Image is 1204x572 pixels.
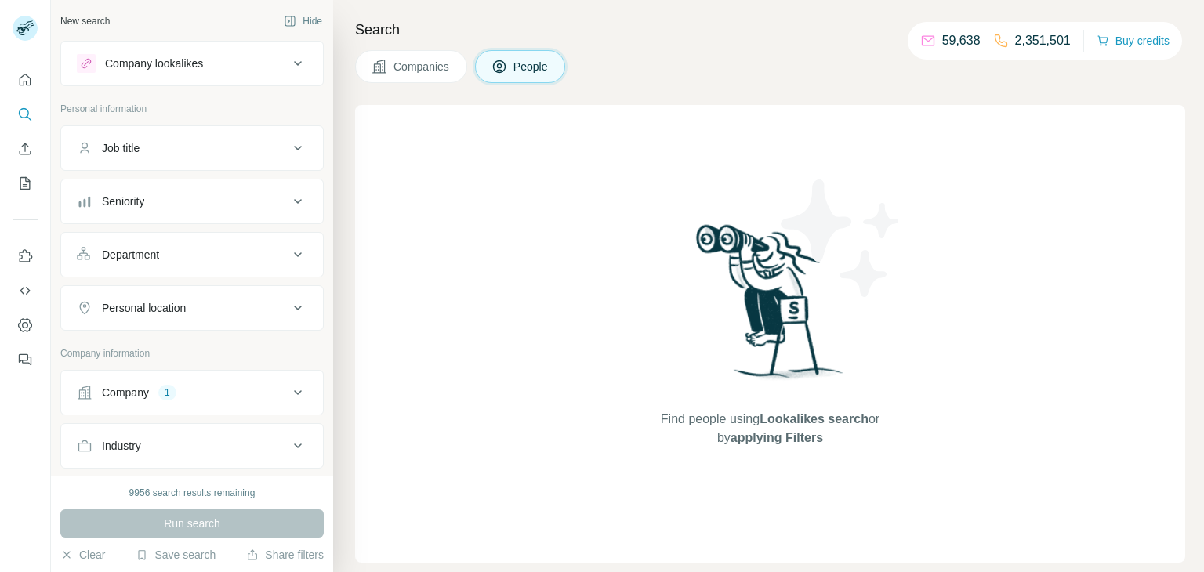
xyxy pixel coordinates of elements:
[61,45,323,82] button: Company lookalikes
[13,135,38,163] button: Enrich CSV
[13,100,38,129] button: Search
[102,300,186,316] div: Personal location
[105,56,203,71] div: Company lookalikes
[942,31,981,50] p: 59,638
[136,547,216,563] button: Save search
[689,220,852,395] img: Surfe Illustration - Woman searching with binoculars
[102,438,141,454] div: Industry
[61,183,323,220] button: Seniority
[246,547,324,563] button: Share filters
[61,289,323,327] button: Personal location
[13,346,38,374] button: Feedback
[102,385,149,400] div: Company
[60,547,105,563] button: Clear
[61,374,323,411] button: Company1
[13,169,38,197] button: My lists
[129,486,256,500] div: 9956 search results remaining
[13,277,38,305] button: Use Surfe API
[158,386,176,400] div: 1
[60,346,324,360] p: Company information
[60,14,110,28] div: New search
[61,236,323,273] button: Department
[771,168,912,309] img: Surfe Illustration - Stars
[61,427,323,465] button: Industry
[102,194,144,209] div: Seniority
[13,311,38,339] button: Dashboard
[393,59,451,74] span: Companies
[13,242,38,270] button: Use Surfe on LinkedIn
[61,129,323,167] button: Job title
[644,410,895,447] span: Find people using or by
[1097,30,1170,52] button: Buy credits
[102,247,159,262] div: Department
[102,140,140,156] div: Job title
[355,19,1185,41] h4: Search
[731,431,823,444] span: applying Filters
[13,66,38,94] button: Quick start
[60,102,324,116] p: Personal information
[273,9,333,33] button: Hide
[1015,31,1071,50] p: 2,351,501
[513,59,549,74] span: People
[760,412,869,425] span: Lookalikes search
